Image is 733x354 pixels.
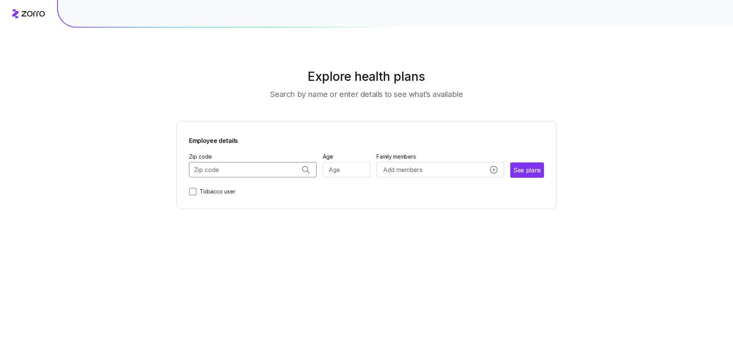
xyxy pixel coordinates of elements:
h1: Explore health plans [196,67,538,86]
label: Age [323,152,333,161]
button: See plans [510,162,544,178]
svg: add icon [490,166,498,174]
label: Tobacco user [197,187,235,196]
span: Family members [376,153,504,161]
span: Add members [383,165,422,175]
span: See plans [513,166,541,175]
span: Employee details [189,134,238,146]
input: Zip code [189,162,317,177]
label: Zip code [189,152,212,161]
input: Age [323,162,371,177]
h3: Search by name or enter details to see what’s available [270,89,463,100]
button: Add membersadd icon [376,162,504,177]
